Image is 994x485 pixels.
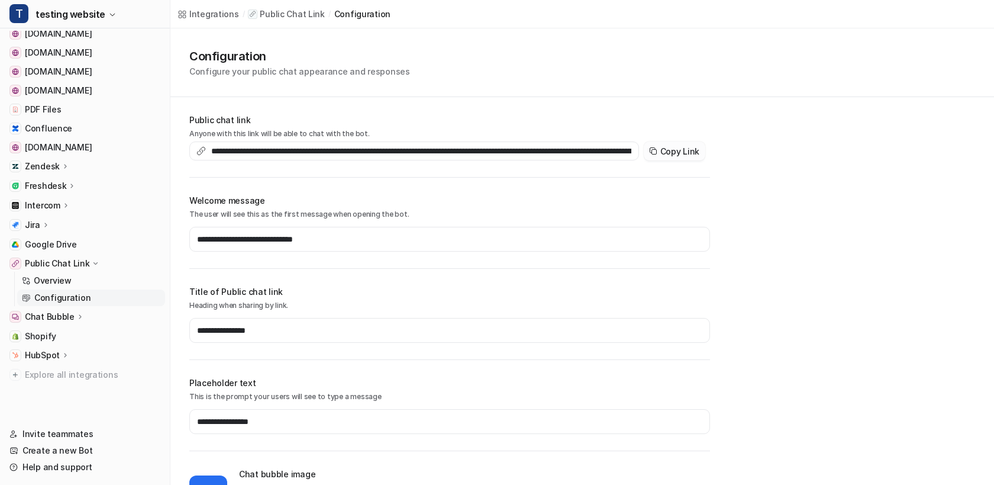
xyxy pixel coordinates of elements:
p: Overview [34,275,72,287]
span: / [328,9,331,20]
img: www.cardekho.com [12,144,19,151]
h2: Placeholder text [189,377,710,389]
p: HubSpot [25,349,60,361]
img: careers-nri3pl.com [12,87,19,94]
h2: Welcome message [189,194,710,207]
a: Configuration [17,290,165,306]
p: Heading when sharing by link. [189,300,710,311]
img: Shopify [12,333,19,340]
a: Explore all integrations [5,367,165,383]
h2: Public chat link [189,114,710,126]
img: Google Drive [12,241,19,248]
a: Public Chat Link [248,8,325,20]
p: Zendesk [25,160,60,172]
a: careers-nri3pl.com[DOMAIN_NAME] [5,82,165,99]
img: explore all integrations [9,369,21,381]
a: nri3pl.com[DOMAIN_NAME] [5,63,165,80]
span: [DOMAIN_NAME] [25,66,92,78]
img: Intercom [12,202,19,209]
a: ConfluenceConfluence [5,120,165,137]
span: Explore all integrations [25,365,160,384]
p: Configuration [34,292,91,304]
img: support.coursiv.io [12,30,19,37]
p: Freshdesk [25,180,66,192]
a: Overview [17,272,165,289]
p: Public Chat Link [260,8,325,20]
span: [DOMAIN_NAME] [25,142,92,153]
p: Intercom [25,200,60,211]
a: support.bikesonline.com.au[DOMAIN_NAME] [5,44,165,61]
span: [DOMAIN_NAME] [25,85,92,97]
a: Integrations [177,8,239,20]
h2: Title of Public chat link [189,285,710,298]
img: Confluence [12,125,19,132]
span: Google Drive [25,239,77,250]
p: This is the prompt your users will see to type a message [189,391,710,402]
img: PDF Files [12,106,19,113]
span: / [243,9,245,20]
span: T [9,4,28,23]
a: PDF FilesPDF Files [5,101,165,118]
img: Freshdesk [12,182,19,189]
p: Configure your public chat appearance and responses [189,65,410,78]
span: [DOMAIN_NAME] [25,28,92,40]
p: Anyone with this link will be able to chat with the bot. [189,129,710,139]
p: Jira [25,219,40,231]
img: Public Chat Link [12,260,19,267]
div: Integrations [189,8,239,20]
span: PDF Files [25,104,61,115]
img: HubSpot [12,352,19,359]
a: Create a new Bot [5,442,165,459]
img: Chat Bubble [12,313,19,320]
p: Chat Bubble [25,311,75,323]
a: Invite teammates [5,426,165,442]
span: [DOMAIN_NAME] [25,47,92,59]
img: Zendesk [12,163,19,170]
img: support.bikesonline.com.au [12,49,19,56]
img: Jira [12,221,19,229]
span: testing website [35,6,105,23]
p: The user will see this as the first message when opening the bot. [189,209,710,220]
a: Google DriveGoogle Drive [5,236,165,253]
a: Help and support [5,459,165,476]
img: nri3pl.com [12,68,19,75]
span: Shopify [25,330,56,342]
h2: Chat bubble image [239,468,710,480]
a: ShopifyShopify [5,328,165,345]
p: Public Chat Link [25,258,90,269]
a: www.cardekho.com[DOMAIN_NAME] [5,139,165,156]
a: support.coursiv.io[DOMAIN_NAME] [5,25,165,42]
button: Copy Link [644,142,705,160]
a: configuration [334,8,390,20]
span: Confluence [25,123,72,134]
h1: Configuration [189,47,410,65]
